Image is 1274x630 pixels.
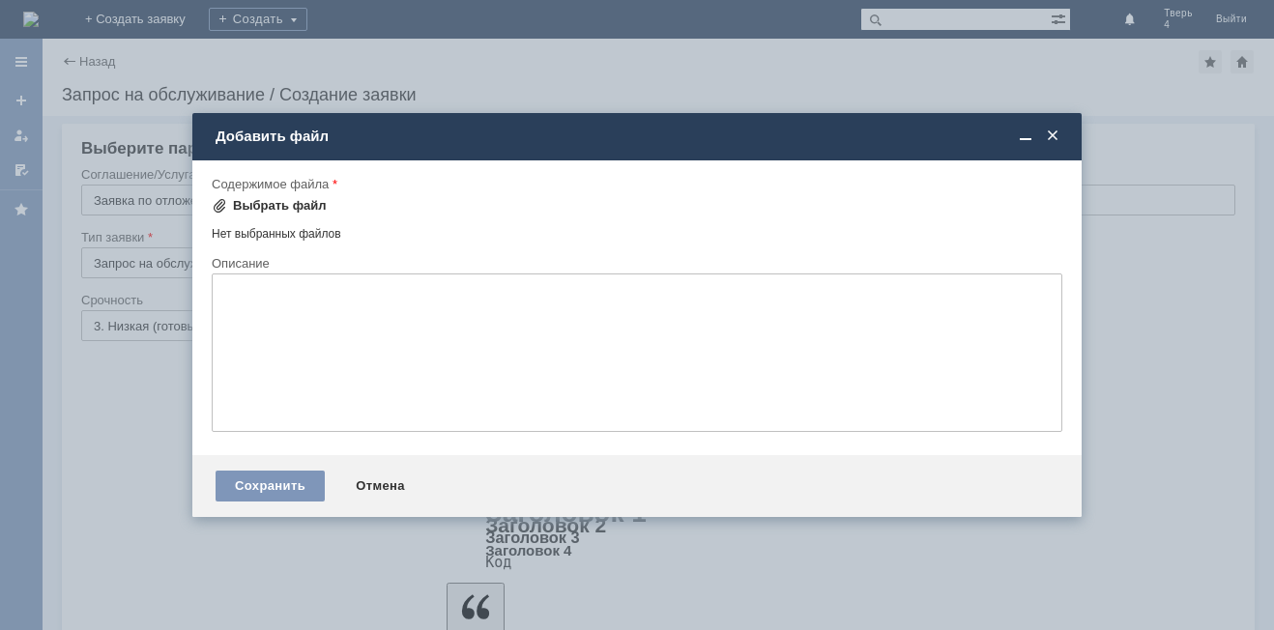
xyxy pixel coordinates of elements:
[8,23,282,39] div: Прошу удалить отложенные чеки от [DATE]
[8,8,282,23] div: Добрый вечер!
[212,257,1058,270] div: Описание
[212,219,1062,242] div: Нет выбранных файлов
[1043,128,1062,145] span: Закрыть
[216,128,1062,145] div: Добавить файл
[1016,128,1035,145] span: Свернуть (Ctrl + M)
[233,198,327,214] div: Выбрать файл
[212,178,1058,190] div: Содержимое файла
